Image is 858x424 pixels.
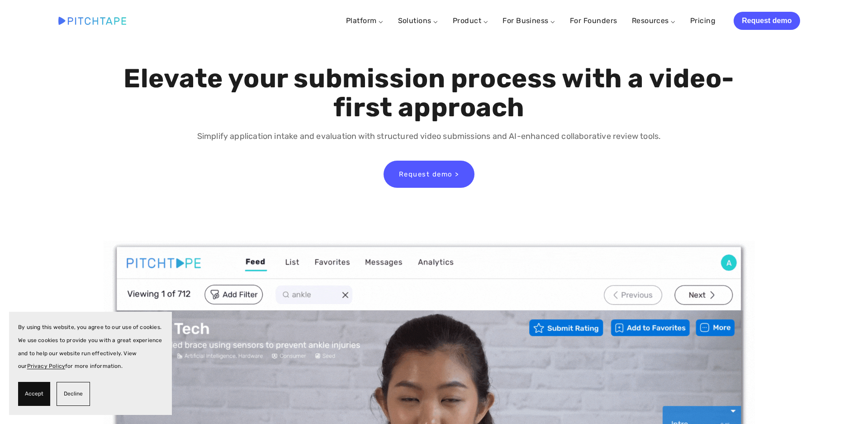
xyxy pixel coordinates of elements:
[502,16,555,25] a: For Business ⌵
[346,16,384,25] a: Platform ⌵
[18,321,163,373] p: By using this website, you agree to our use of cookies. We use cookies to provide you with a grea...
[570,13,617,29] a: For Founders
[18,382,50,406] button: Accept
[384,161,474,188] a: Request demo >
[27,363,66,369] a: Privacy Policy
[57,382,90,406] button: Decline
[121,130,737,143] p: Simplify application intake and evaluation with structured video submissions and AI-enhanced coll...
[690,13,716,29] a: Pricing
[25,387,43,400] span: Accept
[121,64,737,122] h1: Elevate your submission process with a video-first approach
[64,387,83,400] span: Decline
[398,16,438,25] a: Solutions ⌵
[9,312,172,415] section: Cookie banner
[632,16,676,25] a: Resources ⌵
[453,16,488,25] a: Product ⌵
[58,17,126,24] img: Pitchtape | Video Submission Management Software
[734,12,800,30] a: Request demo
